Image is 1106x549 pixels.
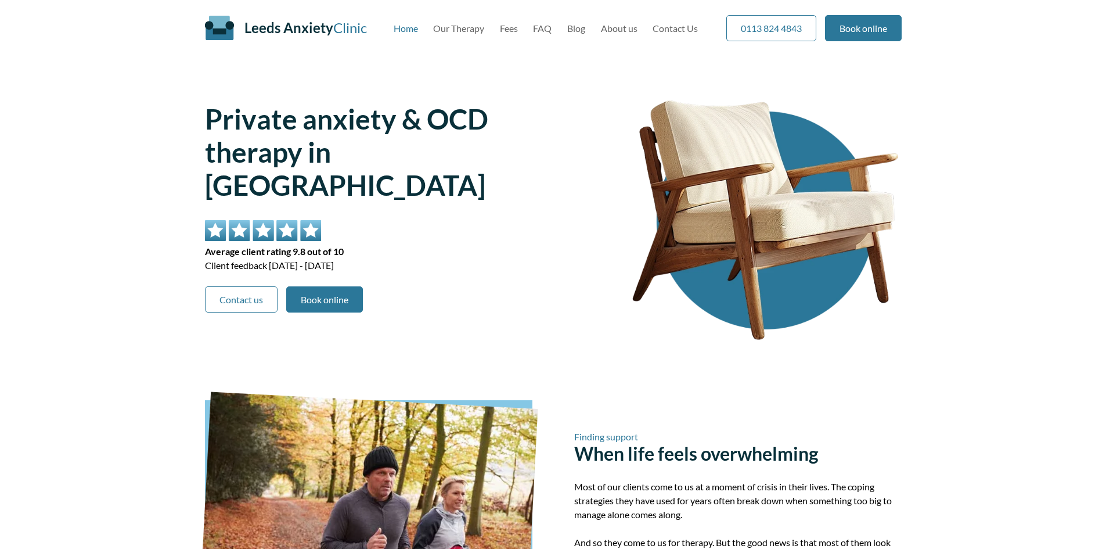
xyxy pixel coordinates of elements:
a: FAQ [533,23,552,34]
div: Client feedback [DATE] - [DATE] [205,220,587,272]
h2: When life feels overwhelming [574,431,902,465]
span: Average client rating 9.8 out of 10 [205,245,587,259]
img: 5 star rating [205,220,321,241]
a: Blog [567,23,585,34]
a: 0113 824 4843 [726,15,816,41]
h1: Private anxiety & OCD therapy in [GEOGRAPHIC_DATA] [205,102,587,202]
span: Leeds Anxiety [244,19,333,36]
a: Our Therapy [433,23,484,34]
a: Contact Us [653,23,698,34]
a: Fees [500,23,518,34]
a: Home [394,23,418,34]
a: About us [601,23,637,34]
p: Most of our clients come to us at a moment of crisis in their lives. The coping strategies they h... [574,480,902,522]
span: Finding support [574,431,902,442]
a: Contact us [205,286,278,313]
a: Leeds AnxietyClinic [244,19,367,36]
a: Book online [286,286,363,313]
a: Book online [825,15,902,41]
